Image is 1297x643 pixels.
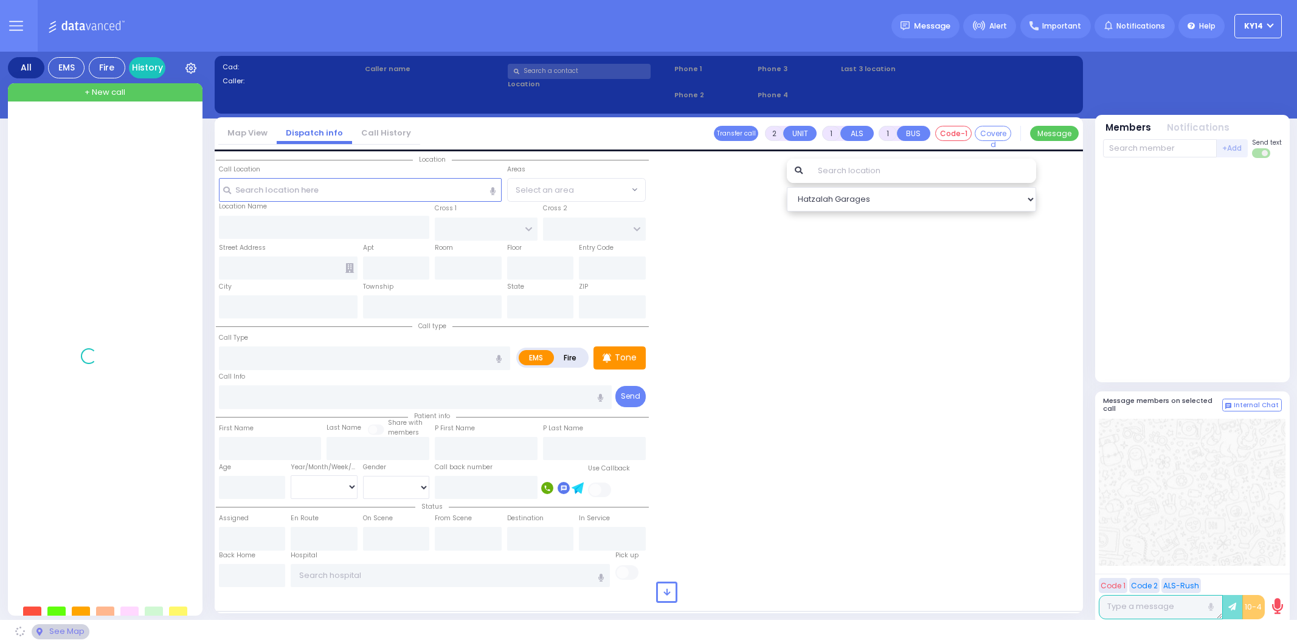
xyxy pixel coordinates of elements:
span: Phone 1 [674,64,753,74]
button: Notifications [1167,121,1230,135]
div: See map [32,624,89,639]
div: Year/Month/Week/Day [291,462,358,472]
label: P Last Name [543,424,583,433]
label: City [219,282,232,292]
button: ALS-Rush [1161,578,1201,593]
button: Send [615,386,646,407]
label: Caller name [365,64,503,74]
span: Important [1042,21,1081,32]
label: P First Name [435,424,475,433]
label: Areas [507,165,525,174]
label: Street Address [219,243,266,253]
a: Call History [352,127,420,139]
label: Entry Code [579,243,614,253]
label: State [507,282,524,292]
button: BUS [897,126,930,141]
label: Caller: [223,76,361,86]
div: Fire [89,57,125,78]
span: KY14 [1244,21,1263,32]
img: message.svg [901,21,910,30]
span: Internal Chat [1234,401,1279,410]
button: Code 1 [1099,578,1127,593]
span: Notifications [1116,21,1165,32]
small: Share with [388,418,423,427]
label: Use Callback [588,464,630,473]
label: Call Info [219,372,245,382]
button: Code-1 [935,126,972,141]
input: Search location here [219,178,502,201]
button: Message [1030,126,1079,141]
input: Search hospital [291,564,610,587]
input: Search a contact [508,64,651,79]
label: Location Name [219,202,267,211]
span: Message [914,20,950,32]
label: Fire [553,350,587,365]
span: Patient info [408,411,456,421]
img: comment-alt.png [1225,403,1231,409]
span: members [388,428,419,437]
span: Alert [989,21,1007,32]
label: En Route [291,514,319,523]
label: Age [219,462,231,472]
label: First Name [219,424,254,433]
span: Phone 4 [758,90,837,100]
label: Call Location [219,165,260,174]
span: Location [413,155,452,164]
label: Location [508,79,670,89]
p: Tone [615,351,637,364]
a: Map View [218,127,277,139]
label: Apt [363,243,374,253]
label: Call back number [435,462,493,472]
label: Cross 2 [543,204,567,213]
span: Send text [1252,138,1282,147]
label: EMS [519,350,554,365]
button: Transfer call [714,126,758,141]
label: From Scene [435,514,472,523]
label: Township [363,282,393,292]
label: On Scene [363,514,393,523]
a: Dispatch info [277,127,352,139]
span: Help [1199,21,1216,32]
label: Gender [363,462,386,472]
button: Covered [975,126,1011,141]
h5: Message members on selected call [1103,397,1222,413]
label: Last Name [327,423,361,433]
label: Call Type [219,333,248,343]
button: Internal Chat [1222,399,1282,412]
button: ALS [840,126,874,141]
label: Destination [507,514,544,523]
button: Code 2 [1129,578,1160,593]
label: Floor [507,243,522,253]
input: Search member [1103,139,1217,157]
div: EMS [48,57,85,78]
input: Search location [810,159,1036,183]
label: In Service [579,514,610,523]
span: Other building occupants [345,263,354,273]
label: Hospital [291,551,317,560]
label: Turn off text [1252,147,1271,159]
button: KY14 [1234,14,1282,38]
span: Select an area [516,184,574,196]
img: Logo [48,18,129,33]
label: Cross 1 [435,204,457,213]
label: Room [435,243,453,253]
label: ZIP [579,282,588,292]
label: Last 3 location [841,64,958,74]
div: All [8,57,44,78]
span: Phone 2 [674,90,753,100]
span: Phone 3 [758,64,837,74]
label: Assigned [219,514,249,523]
button: Members [1105,121,1151,135]
label: Pick up [615,551,638,560]
span: + New call [85,86,125,98]
a: History [129,57,165,78]
label: Cad: [223,62,361,72]
span: Status [415,502,449,511]
span: Call type [412,321,452,331]
label: Back Home [219,551,255,560]
button: UNIT [783,126,817,141]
